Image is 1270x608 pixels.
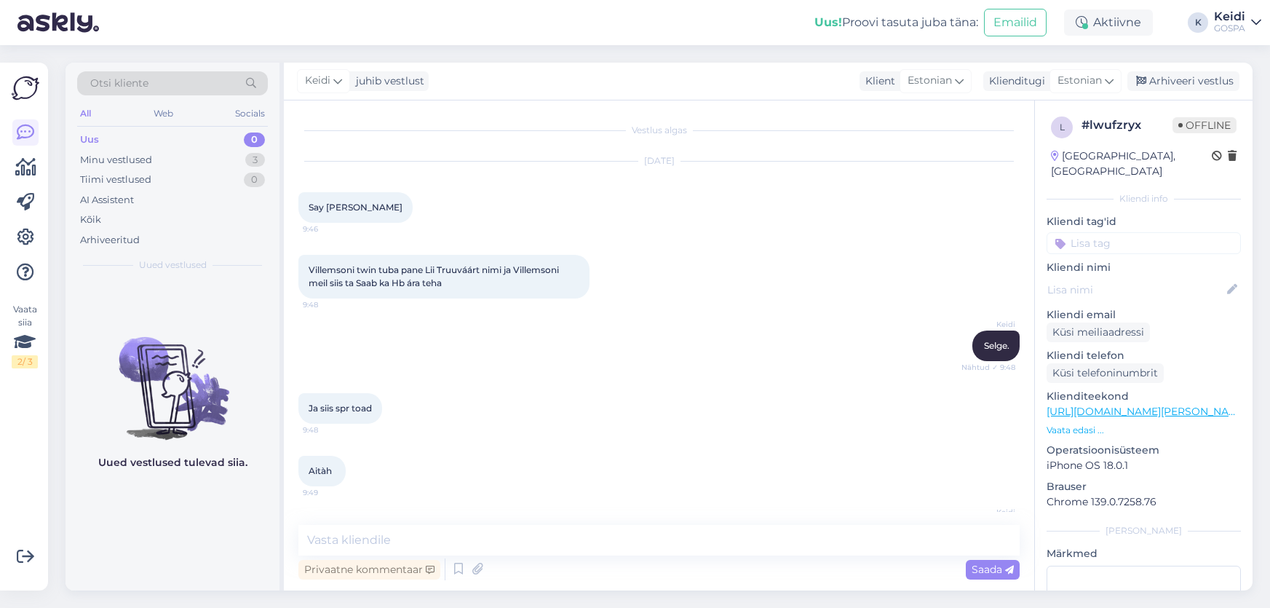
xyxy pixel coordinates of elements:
span: Aitàh [309,465,332,476]
div: Kõik [80,213,101,227]
p: Kliendi nimi [1047,260,1241,275]
span: Otsi kliente [90,76,148,91]
span: Keidi [961,319,1015,330]
p: Uued vestlused tulevad siia. [98,455,247,470]
div: [DATE] [298,154,1020,167]
div: 3 [245,153,265,167]
div: juhib vestlust [350,74,424,89]
span: Uued vestlused [139,258,207,272]
div: Web [151,104,176,123]
span: Offline [1172,117,1237,133]
button: Emailid [984,9,1047,36]
div: Arhiveeritud [80,233,140,248]
div: 0 [244,133,265,147]
p: Vaata edasi ... [1047,424,1241,437]
span: 9:48 [303,299,357,310]
span: Nähtud ✓ 9:48 [961,362,1015,373]
input: Lisa nimi [1047,282,1224,298]
p: Märkmed [1047,546,1241,561]
p: Kliendi email [1047,307,1241,323]
div: Proovi tasuta juba täna: [814,14,978,31]
span: Selge. [984,340,1009,351]
p: Kliendi tag'id [1047,214,1241,229]
div: Arhiveeri vestlus [1127,71,1239,91]
div: Klienditugi [983,74,1045,89]
div: [GEOGRAPHIC_DATA], [GEOGRAPHIC_DATA] [1051,149,1212,179]
span: Ja siis spr toad [309,403,372,414]
p: Chrome 139.0.7258.76 [1047,494,1241,510]
div: Vaata siia [12,303,38,368]
a: [URL][DOMAIN_NAME][PERSON_NAME] [1047,405,1247,418]
div: Tiimi vestlused [80,173,151,187]
span: Estonian [1057,73,1102,89]
div: AI Assistent [80,193,134,208]
p: iPhone OS 18.0.1 [1047,458,1241,473]
span: Estonian [908,73,952,89]
div: GOSPA [1214,23,1245,34]
span: l [1060,122,1065,133]
p: Kliendi telefon [1047,348,1241,363]
img: No chats [66,311,279,442]
span: Saada [972,563,1014,576]
a: KeidiGOSPA [1214,11,1261,34]
div: Vestlus algas [298,124,1020,137]
div: Privaatne kommentaar [298,560,440,580]
span: 9:48 [303,425,357,435]
div: K [1188,12,1208,33]
div: [PERSON_NAME] [1047,524,1241,537]
div: 2 / 3 [12,355,38,368]
p: Operatsioonisüsteem [1047,443,1241,458]
input: Lisa tag [1047,232,1241,254]
b: Uus! [814,15,842,29]
span: Villemsoni twin tuba pane Lii Truuváárt nimi ja Villemsoni meil siis ta Saab ka Hb ára teha [309,264,561,288]
span: 9:49 [303,487,357,498]
div: # lwufzryx [1082,117,1172,134]
p: Brauser [1047,479,1241,494]
div: Socials [232,104,268,123]
div: Klient [860,74,895,89]
div: Küsi telefoninumbrit [1047,363,1164,383]
div: Küsi meiliaadressi [1047,323,1150,342]
div: Uus [80,133,99,147]
div: All [77,104,94,123]
img: Askly Logo [12,74,39,102]
span: Say [PERSON_NAME] [309,202,402,213]
div: Keidi [1214,11,1245,23]
div: 0 [244,173,265,187]
p: Klienditeekond [1047,389,1241,404]
span: Keidi [305,73,330,89]
span: Keidi [961,507,1015,518]
div: Minu vestlused [80,153,152,167]
div: Kliendi info [1047,192,1241,205]
div: Aktiivne [1064,9,1153,36]
span: 9:46 [303,224,357,234]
